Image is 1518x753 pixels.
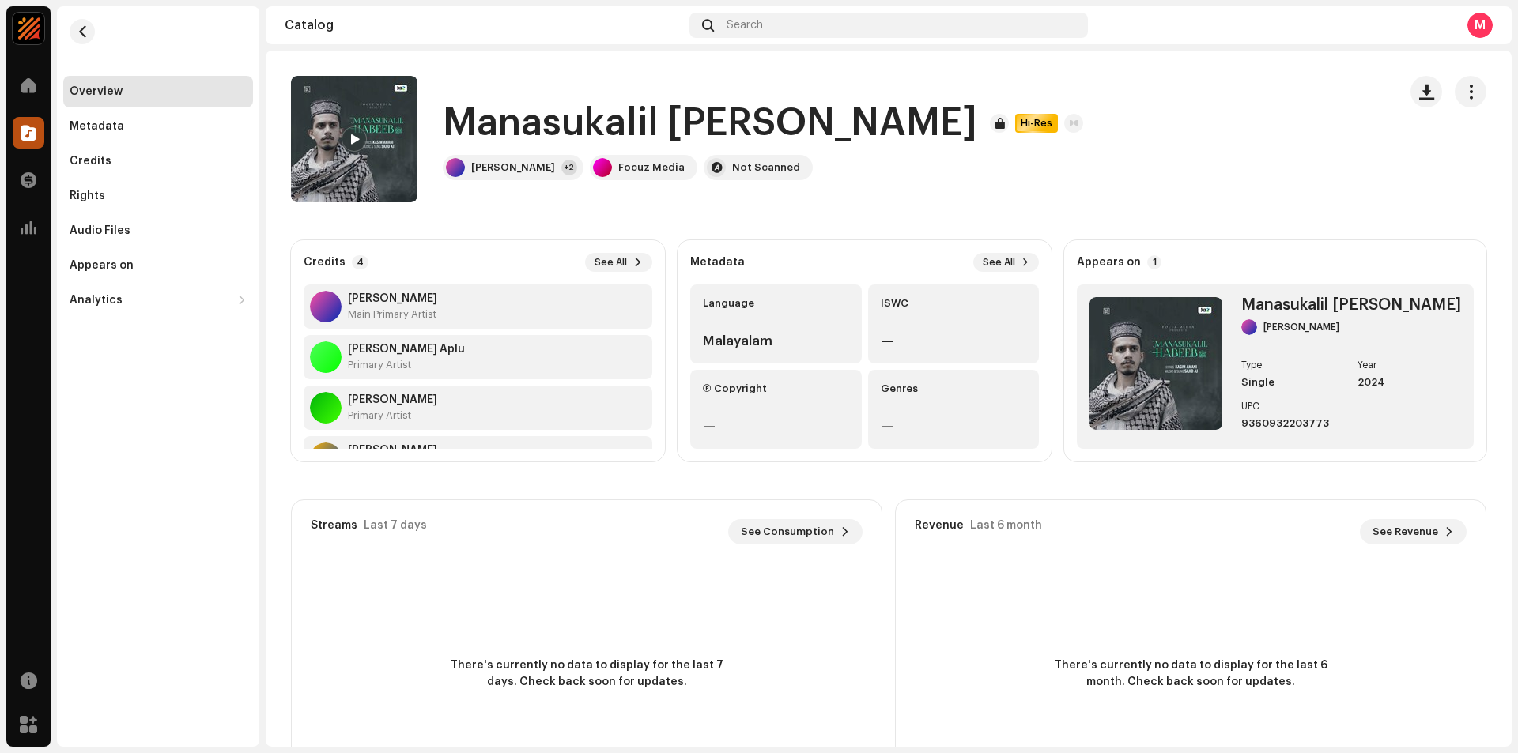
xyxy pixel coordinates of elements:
[1241,401,1345,411] div: UPC
[63,145,253,177] re-m-nav-item: Credits
[63,215,253,247] re-m-nav-item: Audio Files
[1263,321,1339,333] div: [PERSON_NAME]
[970,519,1042,532] div: Last 6 month
[63,250,253,281] re-m-nav-item: Appears on
[1048,657,1333,691] span: There's currently no data to display for the last 6 month. Check back soon for updates.
[585,253,652,272] button: See All
[690,256,745,269] strong: Metadata
[1467,13,1493,38] div: M
[1017,117,1056,130] span: Hi-Res
[1089,297,1222,430] img: e9ac3874-bc5e-4326-9b9c-2c28b129a7d4
[348,308,437,321] div: Main Primary Artist
[741,516,834,548] span: See Consumption
[444,657,729,691] span: There's currently no data to display for the last 7 days. Check back soon for updates.
[70,85,123,98] div: Overview
[1373,516,1438,548] span: See Revenue
[1358,360,1461,370] div: Year
[443,98,977,149] h1: Manasukalil Habeeb
[881,297,1027,310] div: ISWC
[70,155,111,168] div: Credits
[881,382,1027,395] div: Genres
[1147,255,1161,269] p-badge: 1
[352,255,368,269] p-badge: 4
[348,343,465,356] strong: Rizwan Aplu
[732,161,800,174] div: Not Scanned
[703,417,849,436] div: —
[881,332,1027,351] div: —
[13,13,44,44] img: edf75770-94a4-4c7b-81a4-750147990cad
[1358,376,1461,389] div: 2024
[595,256,627,269] span: See All
[348,444,437,457] strong: Kasim Amani
[1241,297,1461,313] div: Manasukalil Habeeb
[304,256,346,269] strong: Credits
[561,160,577,175] div: +2
[703,297,849,310] div: Language
[703,332,849,351] div: Malayalam
[63,284,253,316] re-m-nav-dropdown: Analytics
[973,253,1039,272] button: See All
[727,19,763,32] span: Search
[63,111,253,142] re-m-nav-item: Metadata
[311,519,357,532] div: Streams
[983,256,1015,269] span: See All
[348,393,437,406] strong: Anas Kannanalloor
[70,120,124,133] div: Metadata
[70,224,130,237] div: Audio Files
[915,519,964,532] div: Revenue
[63,180,253,212] re-m-nav-item: Rights
[881,417,1027,436] div: —
[1241,417,1345,430] div: 9360932203773
[70,294,123,307] div: Analytics
[291,76,417,202] img: e9ac3874-bc5e-4326-9b9c-2c28b129a7d4
[364,519,427,532] div: Last 7 days
[1241,360,1345,370] div: Type
[348,359,465,371] div: Primary Artist
[703,382,849,395] div: Ⓟ Copyright
[70,190,105,202] div: Rights
[348,409,437,422] div: Primary Artist
[70,259,134,272] div: Appears on
[285,19,683,32] div: Catalog
[618,161,685,174] div: Focuz Media
[63,76,253,107] re-m-nav-item: Overview
[728,519,863,544] button: See Consumption
[1077,256,1141,269] strong: Appears on
[1360,519,1467,544] button: See Revenue
[348,292,437,305] strong: Sajid AJ
[1241,376,1345,389] div: Single
[471,161,555,174] div: [PERSON_NAME]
